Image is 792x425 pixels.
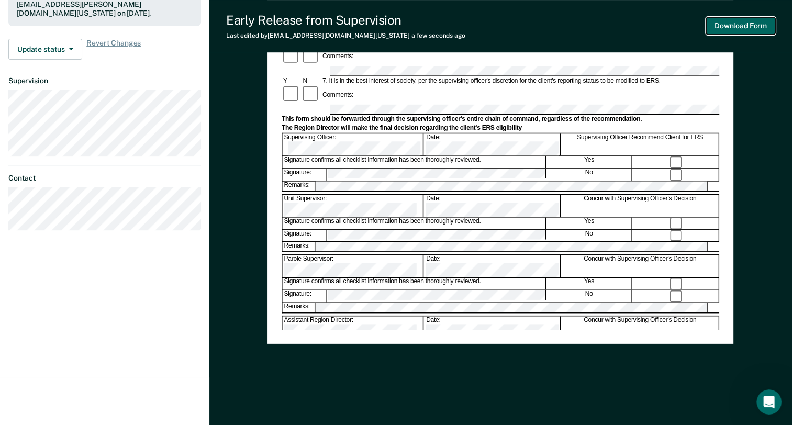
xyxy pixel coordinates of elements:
div: No [546,230,632,241]
div: No [546,169,632,181]
div: Date: [425,133,561,155]
div: N [302,77,321,85]
div: The Region Director will make the final decision regarding the client's ERS eligibility [282,124,719,132]
div: Remarks: [283,181,316,191]
div: Signature: [283,169,327,181]
div: Date: [425,317,561,339]
div: Parole Supervisor: [283,255,424,277]
dt: Supervision [8,76,201,85]
div: Concur with Supervising Officer's Decision [562,317,719,339]
div: Early Release from Supervision [226,13,465,28]
div: Signature: [283,230,327,241]
span: a few seconds ago [411,32,465,39]
div: Comments: [321,52,355,60]
div: Unit Supervisor: [283,195,424,217]
button: Update status [8,39,82,60]
div: Y [282,77,301,85]
div: Remarks: [283,303,316,312]
span: Revert Changes [86,39,141,60]
div: Signature confirms all checklist information has been thoroughly reviewed. [283,217,546,229]
div: This form should be forwarded through the supervising officer's entire chain of command, regardle... [282,116,719,124]
div: Supervising Officer Recommend Client for ERS [562,133,719,155]
div: Yes [546,278,632,289]
div: Yes [546,217,632,229]
div: Last edited by [EMAIL_ADDRESS][DOMAIN_NAME][US_STATE] [226,32,465,39]
button: Download Form [706,17,775,35]
div: Comments: [321,91,355,99]
dt: Contact [8,174,201,183]
div: Supervising Officer: [283,133,424,155]
div: No [546,290,632,302]
div: Signature confirms all checklist information has been thoroughly reviewed. [283,278,546,289]
div: Yes [546,156,632,168]
div: Remarks: [283,242,316,252]
div: Assistant Region Director: [283,317,424,339]
div: Concur with Supervising Officer's Decision [562,195,719,217]
div: Date: [425,255,561,277]
div: Concur with Supervising Officer's Decision [562,255,719,277]
iframe: Intercom live chat [756,389,782,415]
div: Signature confirms all checklist information has been thoroughly reviewed. [283,156,546,168]
div: Date: [425,195,561,217]
div: Signature: [283,290,327,302]
div: 7. It is in the best interest of society, per the supervising officer's discretion for the client... [321,77,719,85]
